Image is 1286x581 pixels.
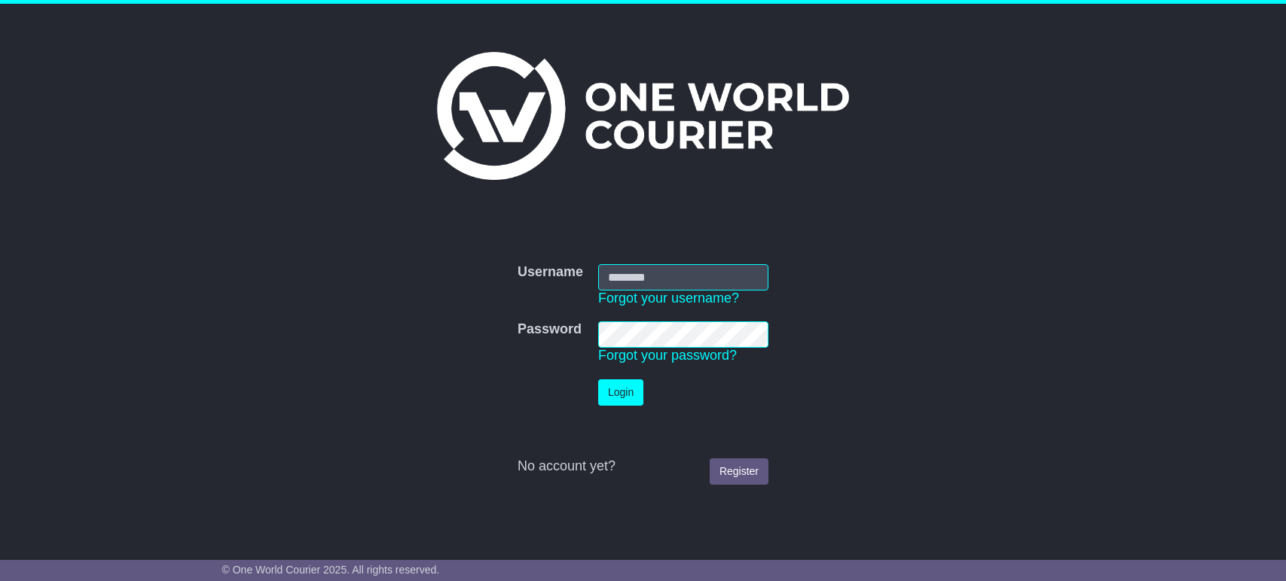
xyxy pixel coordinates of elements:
[598,290,739,306] a: Forgot your username?
[598,379,643,406] button: Login
[518,264,583,281] label: Username
[437,52,848,180] img: One World
[222,564,440,576] span: © One World Courier 2025. All rights reserved.
[710,458,768,485] a: Register
[598,348,737,363] a: Forgot your password?
[518,321,582,338] label: Password
[518,458,768,475] div: No account yet?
